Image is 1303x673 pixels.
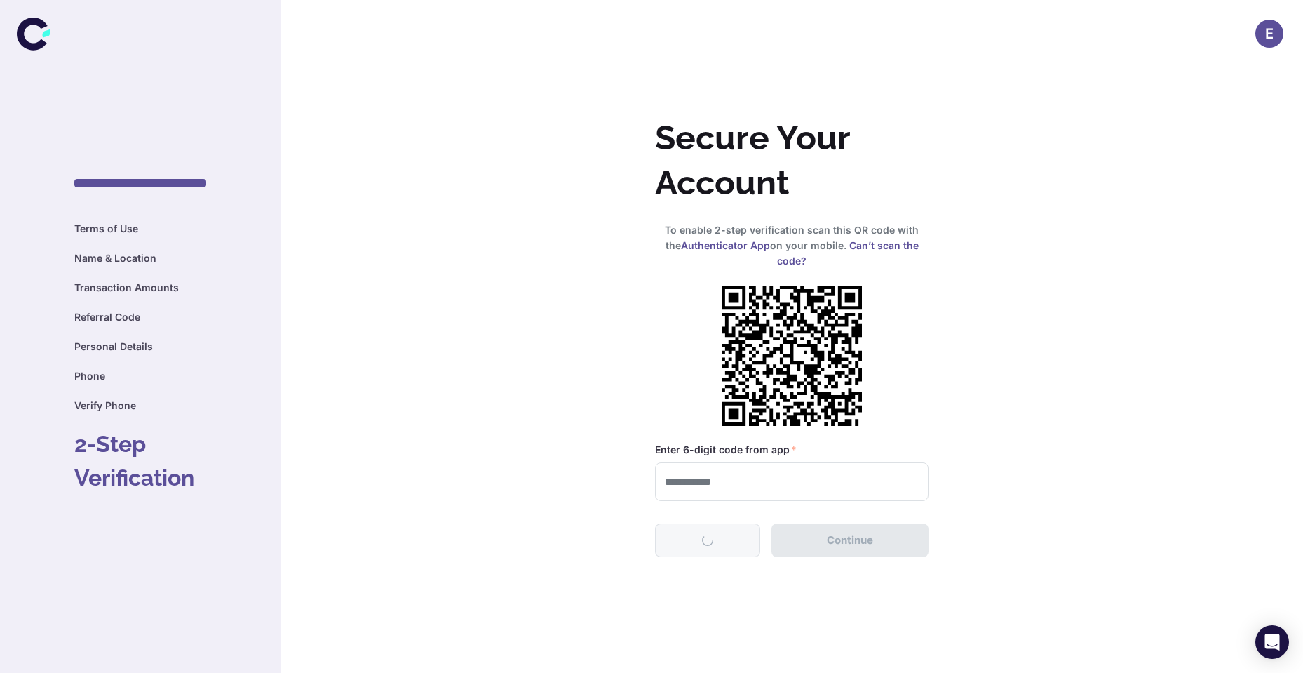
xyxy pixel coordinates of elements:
button: E [1255,20,1283,48]
a: Authenticator App [681,239,770,251]
div: Open Intercom Messenger [1255,625,1289,659]
h6: Verify Phone [74,398,206,413]
label: Enter 6-digit code from app [655,443,797,457]
h6: Referral Code [74,309,206,325]
h6: Personal Details [74,339,206,354]
h6: Phone [74,368,206,384]
h6: Name & Location [74,251,206,266]
h6: Terms of Use [74,221,206,236]
h2: Secure Your Account [655,116,929,206]
h6: To enable 2-step verification scan this QR code with the on your mobile. [655,222,929,269]
h4: 2-Step Verification [74,427,206,495]
h6: Transaction Amounts [74,280,206,295]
